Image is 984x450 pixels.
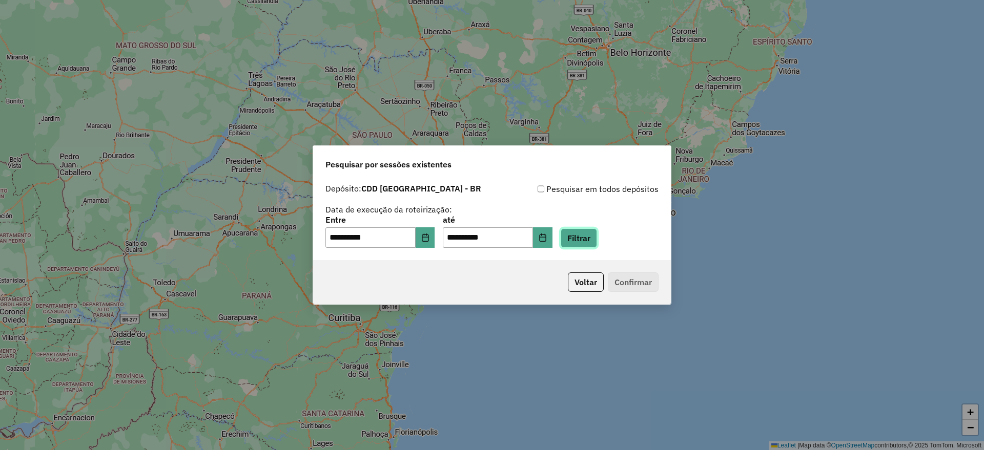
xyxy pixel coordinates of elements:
button: Choose Date [533,227,552,248]
label: até [443,213,552,226]
label: Depósito: [325,182,481,195]
button: Voltar [568,272,604,292]
button: Choose Date [416,227,435,248]
label: Entre [325,213,435,226]
span: Pesquisar por sessões existentes [325,158,452,170]
strong: CDD [GEOGRAPHIC_DATA] - BR [361,183,481,194]
label: Data de execução da roteirização: [325,203,452,216]
button: Filtrar [561,228,597,248]
div: Pesquisar em todos depósitos [492,183,659,195]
